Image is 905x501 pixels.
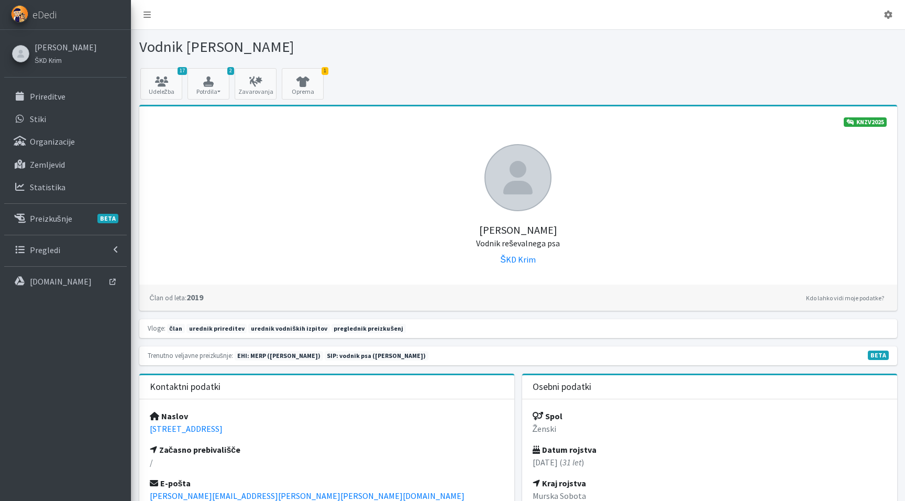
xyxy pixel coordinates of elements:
p: [DATE] ( ) [533,456,887,469]
img: eDedi [11,5,28,23]
strong: E-pošta [150,478,191,488]
a: Kdo lahko vidi moje podatke? [803,292,887,304]
p: Preizkušnje [30,213,72,224]
a: [PERSON_NAME] [35,41,97,53]
p: Statistika [30,182,65,192]
span: urednik prireditev [186,324,247,333]
span: Naslednja preizkušnja: pomlad 2027 [325,351,429,361]
span: eDedi [32,7,57,23]
span: BETA [97,214,118,223]
a: [DOMAIN_NAME] [4,271,127,292]
span: V fazi razvoja [868,351,889,360]
h1: Vodnik [PERSON_NAME] [139,38,514,56]
span: član [167,324,185,333]
button: 2 Potrdila [187,68,229,100]
a: ŠKD Krim [500,254,536,265]
p: Organizacije [30,136,75,147]
a: Pregledi [4,239,127,260]
h3: Osebni podatki [533,382,591,393]
a: [PERSON_NAME][EMAIL_ADDRESS][PERSON_NAME][PERSON_NAME][DOMAIN_NAME] [150,491,465,501]
a: Statistika [4,177,127,198]
strong: Kraj rojstva [533,478,586,488]
small: Vloge: [148,324,165,332]
small: ŠKD Krim [35,56,62,64]
a: Organizacije [4,131,127,152]
a: Prireditve [4,86,127,107]
p: Ženski [533,422,887,435]
p: Stiki [30,114,46,124]
small: Član od leta: [150,293,186,302]
small: Trenutno veljavne preizkušnje: [148,351,233,360]
a: PreizkušnjeBETA [4,208,127,229]
p: Prireditve [30,91,65,102]
p: / [150,456,504,469]
a: KNZV2025 [844,117,887,127]
a: [STREET_ADDRESS] [150,423,223,434]
strong: Datum rojstva [533,444,597,455]
small: Vodnik reševalnega psa [476,238,560,248]
span: 2 [227,67,234,75]
a: 1 Oprema [282,68,324,100]
strong: Začasno prebivališče [150,444,241,455]
em: 31 let [562,457,581,467]
p: Zemljevid [30,159,65,170]
span: 1 [322,67,328,75]
a: 17 Udeležba [140,68,182,100]
strong: Spol [533,411,562,421]
a: ŠKD Krim [35,53,97,66]
h3: Kontaktni podatki [150,382,220,393]
span: urednik vodniških izpitov [248,324,329,333]
span: preglednik preizkušenj [332,324,406,333]
span: Naslednja preizkušnja: jesen 2025 [235,351,323,361]
strong: 2019 [150,292,203,302]
p: Pregledi [30,245,60,255]
span: 17 [178,67,187,75]
p: [DOMAIN_NAME] [30,276,92,287]
strong: Naslov [150,411,188,421]
a: Stiki [4,108,127,129]
h5: [PERSON_NAME] [150,211,887,249]
a: Zemljevid [4,154,127,175]
a: Zavarovanja [235,68,277,100]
